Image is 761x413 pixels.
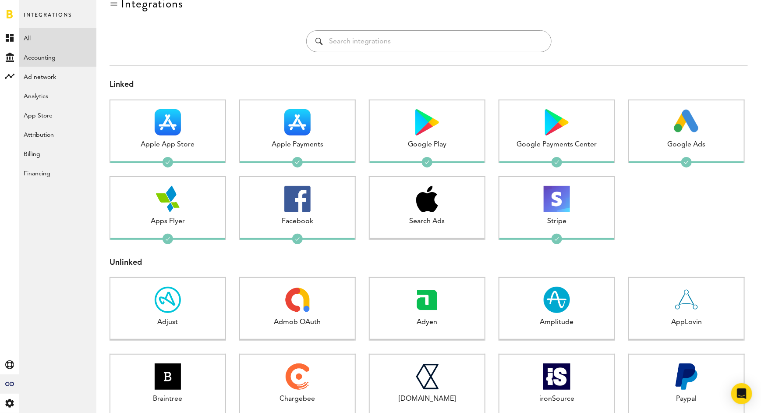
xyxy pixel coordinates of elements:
[19,86,96,105] a: Analytics
[19,125,96,144] a: Attribution
[155,186,181,212] img: Apps Flyer
[674,109,700,135] img: Google Ads
[19,28,96,47] a: All
[629,140,744,150] div: Google Ads
[155,287,181,313] img: Adjust
[370,140,485,150] div: Google Play
[19,67,96,86] a: Ad network
[545,109,569,135] img: Google Payments Center
[284,186,311,212] img: Facebook
[19,163,96,182] a: Financing
[544,186,570,212] img: Stripe
[731,383,752,404] div: Open Intercom Messenger
[284,287,311,313] img: Admob OAuth
[18,6,50,14] span: Support
[499,317,614,328] div: Amplitude
[155,363,181,390] img: Braintree
[240,217,355,227] div: Facebook
[110,394,225,404] div: Braintree
[499,394,614,404] div: ironSource
[415,109,439,135] img: Google Play
[110,217,225,227] div: Apps Flyer
[499,217,614,227] div: Stripe
[629,317,744,328] div: AppLovin
[110,257,748,269] div: Unlinked
[240,140,355,150] div: Apple Payments
[415,363,439,390] img: Checkout.com
[329,31,542,52] input: Search integrations
[19,47,96,67] a: Accounting
[673,287,700,313] img: AppLovin
[673,363,700,390] img: Paypal
[19,105,96,125] a: App Store
[414,287,440,313] img: Adyen
[286,363,309,390] img: Chargebee
[416,186,438,212] img: Search Ads
[370,317,485,328] div: Adyen
[110,317,225,328] div: Adjust
[499,140,614,150] div: Google Payments Center
[110,79,748,91] div: Linked
[240,394,355,404] div: Chargebee
[155,109,181,135] img: Apple App Store
[19,144,96,163] a: Billing
[240,317,355,328] div: Admob OAuth
[284,109,311,135] img: Apple Payments
[629,394,744,404] div: Paypal
[24,10,72,28] span: Integrations
[110,140,225,150] div: Apple App Store
[543,363,570,390] img: ironSource
[370,394,485,404] div: [DOMAIN_NAME]
[370,217,485,227] div: Search Ads
[544,287,570,313] img: Amplitude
